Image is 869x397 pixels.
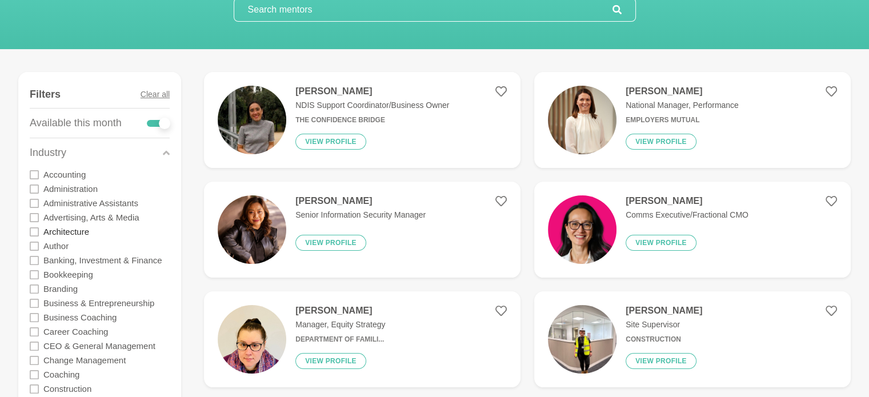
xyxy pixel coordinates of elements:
img: 3d286c32cee312792e8fce0c17363b2ed4478b67-1080x1080.png [548,195,616,264]
a: [PERSON_NAME]Site SupervisorConstructionView profile [534,291,851,387]
p: NDIS Support Coordinator/Business Owner [295,99,449,111]
label: Construction [43,382,91,396]
p: National Manager, Performance [626,99,739,111]
label: Advertising, Arts & Media [43,210,139,224]
label: Business & Entrepreneurship [43,296,154,310]
h4: [PERSON_NAME] [626,195,748,207]
p: Site Supervisor [626,319,702,331]
h6: Construction [626,335,702,344]
label: Administrative Assistants [43,196,138,210]
button: View profile [295,134,366,150]
p: Manager, Equity Strategy [295,319,385,331]
p: Comms Executive/Fractional CMO [626,209,748,221]
a: [PERSON_NAME]NDIS Support Coordinator/Business OwnerTHE CONFIDENCE BRIDGEView profile [204,72,520,168]
p: Senior Information Security Manager [295,209,426,221]
label: Coaching [43,367,79,382]
button: View profile [295,353,366,369]
img: 5ab5ad24edde1a3c5c9d474f73bdb601f98509d3-800x800.jpg [548,86,616,154]
h4: [PERSON_NAME] [626,305,702,316]
a: [PERSON_NAME]National Manager, PerformanceEmployers MutualView profile [534,72,851,168]
img: fd64692c40d21c6dcd5a347860b798309a3f4206-608x608.jpg [218,86,286,154]
label: Architecture [43,224,89,239]
button: View profile [626,353,696,369]
button: View profile [626,235,696,251]
h4: [PERSON_NAME] [295,86,449,97]
label: Administration [43,182,98,196]
a: [PERSON_NAME]Comms Executive/Fractional CMOView profile [534,182,851,278]
label: Branding [43,282,78,296]
label: Bookkeeping [43,267,93,282]
a: [PERSON_NAME]Manager, Equity StrategyDepartment of Famili...View profile [204,291,520,387]
p: Industry [30,145,66,161]
h4: Filters [30,88,61,101]
label: Change Management [43,353,126,367]
h6: THE CONFIDENCE BRIDGE [295,116,449,125]
label: Business Coaching [43,310,117,324]
img: 7b3cc0223a87537c3b4a72f10851001fa923f5a8-1573x2559.jpg [218,305,286,374]
h4: [PERSON_NAME] [295,305,385,316]
button: Clear all [141,81,170,108]
h4: [PERSON_NAME] [626,86,739,97]
label: Accounting [43,167,86,182]
button: View profile [626,134,696,150]
label: Banking, Investment & Finance [43,253,162,267]
h4: [PERSON_NAME] [295,195,426,207]
button: View profile [295,235,366,251]
label: Author [43,239,69,253]
img: adaf540da803ca895e9a8fa778868e9450db156c-587x806.jpg [218,195,286,264]
img: d4b34e1b5225b83baf293725a3552ac8a1e9e2a5-480x640.jpg [548,305,616,374]
h6: Employers Mutual [626,116,739,125]
label: CEO & General Management [43,339,155,353]
label: Career Coaching [43,324,108,339]
a: [PERSON_NAME]Senior Information Security ManagerView profile [204,182,520,278]
p: Available this month [30,115,122,131]
h6: Department of Famili... [295,335,385,344]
